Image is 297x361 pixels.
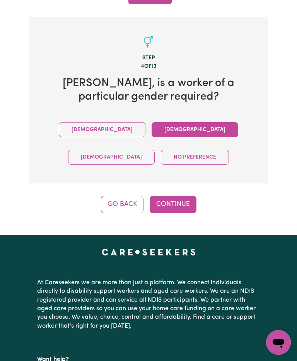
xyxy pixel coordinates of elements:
[42,62,255,71] div: 4 of 13
[161,150,229,165] button: No preference
[101,196,143,213] button: Go Back
[266,330,291,355] iframe: Button to launch messaging window
[68,150,155,165] button: [DEMOGRAPHIC_DATA]
[42,77,255,104] h2: [PERSON_NAME] , is a worker of a particular gender required?
[42,54,255,62] div: Step
[152,122,238,137] button: [DEMOGRAPHIC_DATA]
[150,196,196,213] button: Continue
[59,122,145,137] button: [DEMOGRAPHIC_DATA]
[37,275,260,333] p: At Careseekers we are more than just a platform. We connect individuals directly to disability su...
[102,249,196,255] a: Careseekers home page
